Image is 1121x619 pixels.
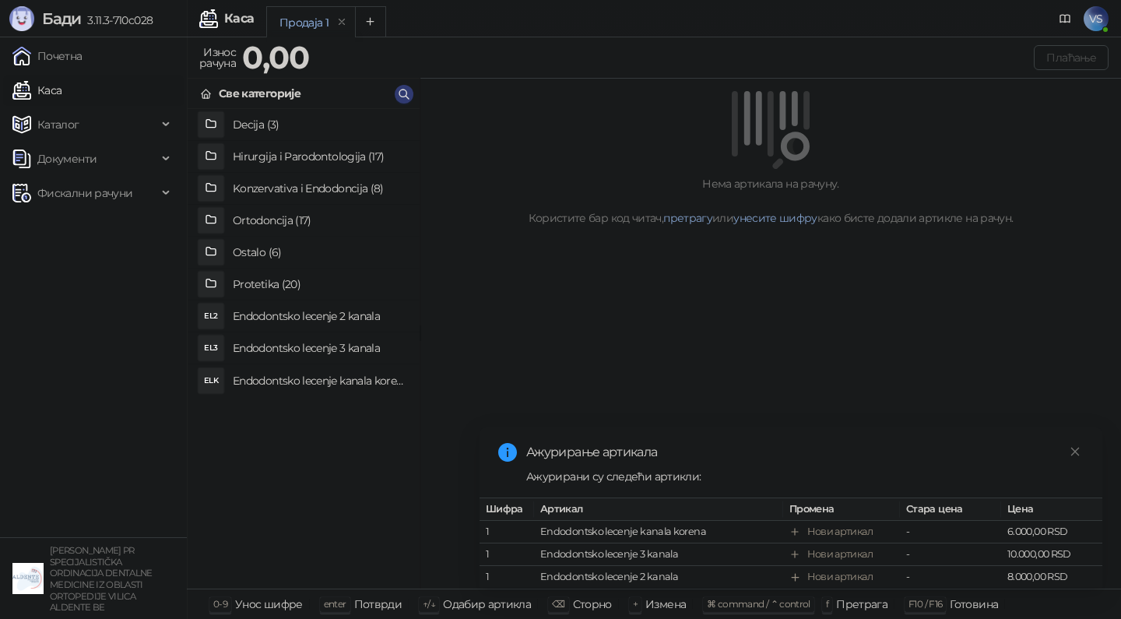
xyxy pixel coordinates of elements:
h4: Decija (3) [233,112,407,137]
div: grid [188,109,420,589]
button: Плаћање [1034,45,1109,70]
span: enter [324,598,346,610]
th: Промена [783,498,900,521]
td: 6.000,00 RSD [1001,521,1102,543]
div: Претрага [836,594,887,614]
td: 1 [480,521,534,543]
div: Нема артикала на рачуну. Користите бар код читач, или како бисте додали артикле на рачун. [439,175,1102,227]
div: Нови артикал [807,547,873,562]
th: Артикал [534,498,783,521]
td: 10.000,00 RSD [1001,543,1102,566]
td: 1 [480,566,534,589]
div: Измена [645,594,686,614]
div: Одабир артикла [443,594,531,614]
div: Сторно [573,594,612,614]
td: Endodontsko lecenje 2 kanala [534,566,783,589]
td: Endodontsko lecenje kanala korena [534,521,783,543]
h4: Konzervativa i Endodoncija (8) [233,176,407,201]
img: Logo [9,6,34,31]
a: претрагу [663,211,712,225]
a: Документација [1052,6,1077,31]
a: Close [1067,443,1084,460]
a: Почетна [12,40,83,72]
div: Ажурирање артикала [526,443,1084,462]
td: Endodontsko lecenje 3 kanala [534,543,783,566]
span: close [1070,446,1081,457]
h4: Endodontsko lecenje 3 kanala [233,336,407,360]
strong: 0,00 [242,38,309,76]
h4: Ostalo (6) [233,240,407,265]
span: f [826,598,828,610]
img: 64x64-companyLogo-5147c2c0-45e4-4f6f-934a-c50ed2e74707.png [12,563,44,594]
div: EL2 [199,304,223,329]
div: Продаја 1 [279,14,329,31]
td: 8.000,00 RSD [1001,566,1102,589]
th: Стара цена [900,498,1001,521]
div: Износ рачуна [196,42,239,73]
div: ELK [199,368,223,393]
span: VS [1084,6,1109,31]
div: Унос шифре [235,594,303,614]
td: - [900,521,1001,543]
button: remove [332,16,352,29]
a: унесите шифру [733,211,817,225]
span: Бади [42,9,81,28]
h4: Protetika (20) [233,272,407,297]
div: Нови артикал [807,569,873,585]
span: + [633,598,638,610]
span: F10 / F16 [908,598,942,610]
div: EL3 [199,336,223,360]
div: Потврди [354,594,402,614]
span: 0-9 [213,598,227,610]
button: Add tab [355,6,386,37]
span: Фискални рачуни [37,178,132,209]
th: Шифра [480,498,534,521]
h4: Ortodoncija (17) [233,208,407,233]
h4: Endodontsko lecenje 2 kanala [233,304,407,329]
div: Све категорије [219,85,300,102]
th: Цена [1001,498,1102,521]
a: Каса [12,75,61,106]
span: Документи [37,143,97,174]
div: Готовина [950,594,998,614]
div: Ажурирани су следећи артикли: [526,468,1084,485]
span: ↑/↓ [423,598,435,610]
span: ⌘ command / ⌃ control [707,598,810,610]
div: Каса [224,12,254,25]
td: 1 [480,543,534,566]
span: info-circle [498,443,517,462]
span: ⌫ [552,598,564,610]
td: - [900,566,1001,589]
h4: Hirurgija i Parodontologija (17) [233,144,407,169]
span: Каталог [37,109,79,140]
h4: Endodontsko lecenje kanala korena [233,368,407,393]
span: 3.11.3-710c028 [81,13,153,27]
td: - [900,543,1001,566]
div: Нови артикал [807,524,873,540]
small: [PERSON_NAME] PR SPECIJALISTIČKA ORDINACIJA DENTALNE MEDICINE IZ OBLASTI ORTOPEDIJE VILICA ALDENT... [50,545,153,613]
